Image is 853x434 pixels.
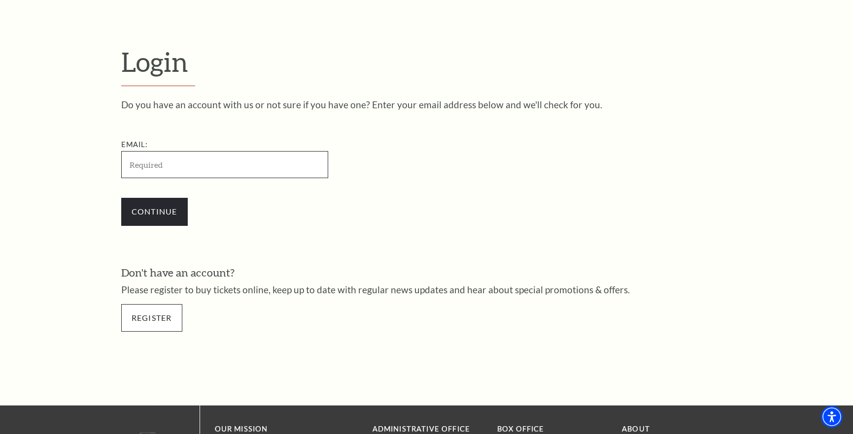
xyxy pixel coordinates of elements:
[121,46,188,77] span: Login
[121,304,182,332] a: Register
[121,151,328,178] input: Required
[121,198,188,225] input: Submit button
[121,140,148,149] label: Email:
[121,265,732,280] h3: Don't have an account?
[121,100,732,109] p: Do you have an account with us or not sure if you have one? Enter your email address below and we...
[821,406,843,428] div: Accessibility Menu
[622,425,650,433] a: About
[121,285,732,294] p: Please register to buy tickets online, keep up to date with regular news updates and hear about s...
